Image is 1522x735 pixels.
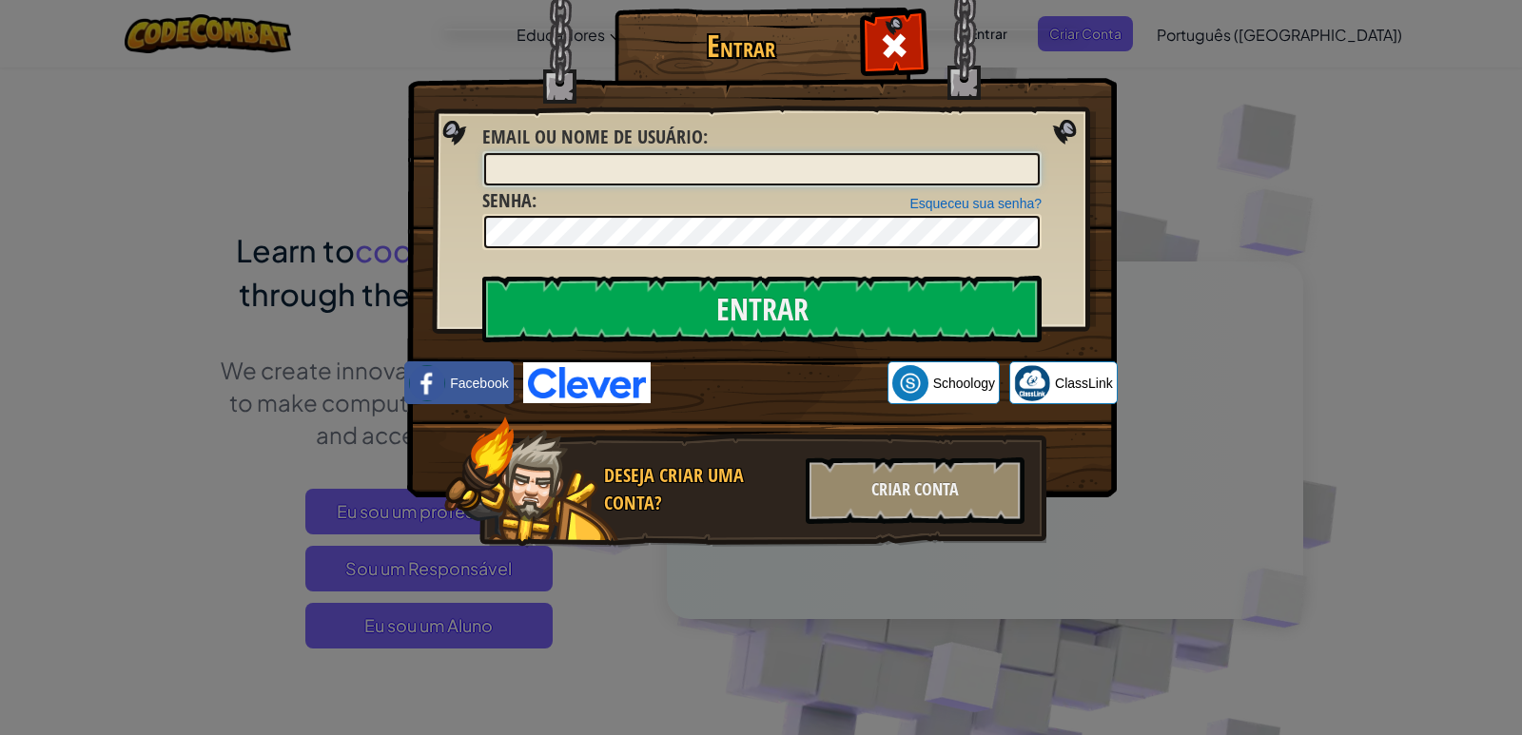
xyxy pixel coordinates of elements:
span: Email ou nome de usuário [482,124,703,149]
label: : [482,124,708,151]
a: Esqueceu sua senha? [909,196,1042,211]
h1: Entrar [619,29,862,63]
div: Deseja Criar uma Conta? [604,462,794,516]
label: : [482,187,537,215]
span: Facebook [450,374,508,393]
img: facebook_small.png [409,365,445,401]
span: ClassLink [1055,374,1113,393]
div: Criar Conta [806,457,1024,524]
input: Entrar [482,276,1042,342]
img: clever-logo-blue.png [523,362,651,403]
img: classlink-logo-small.png [1014,365,1050,401]
iframe: Botão "Fazer login com o Google" [651,362,888,404]
img: schoology.png [892,365,928,401]
span: Senha [482,187,532,213]
span: Schoology [933,374,995,393]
